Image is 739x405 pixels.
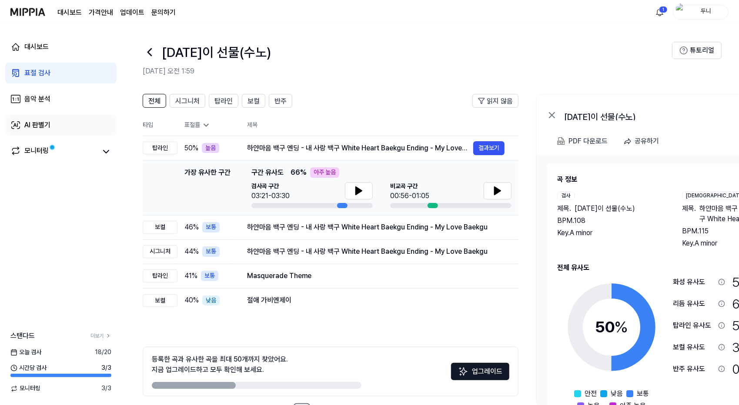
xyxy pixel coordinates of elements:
div: AI 판별기 [24,120,50,130]
h2: [DATE] 오전 1:59 [143,66,672,76]
button: 업그레이드 [451,363,509,380]
div: 시그니처 [143,245,177,258]
span: 보통 [637,388,649,399]
button: PDF 다운로드 [555,133,609,150]
a: AI 판별기 [5,115,117,136]
div: 검사 [557,192,575,200]
button: 읽지 않음 [472,94,518,108]
span: 18 / 20 [95,348,111,357]
div: 00:56-01:05 [390,191,429,201]
div: 탑라인 [143,142,177,155]
span: 시간당 검사 [10,364,47,372]
div: 가장 유사한 구간 [184,167,231,208]
div: 1 [659,6,668,13]
a: 대시보드 [57,7,82,18]
div: 하얀마음 백구 엔딩 - 내 사랑 백구 White Heart Baekgu Ending - My Love Baekgu [247,246,505,257]
a: 음악 분석 [5,89,117,110]
span: 40 % [184,295,199,305]
div: 아주 높음 [310,167,339,178]
button: 반주 [269,94,292,108]
span: [DATE]이 선물(수노) [575,203,635,214]
img: profile [676,3,686,21]
div: Masquerade Theme [247,271,505,281]
div: 모니터링 [24,146,49,158]
span: 3 / 3 [101,384,111,393]
button: 공유하기 [620,133,666,150]
div: BPM. 108 [557,216,665,226]
div: 표절 검사 [24,68,50,78]
div: [DATE]이 선물(수노) [564,110,738,120]
button: 시그니처 [170,94,205,108]
th: 제목 [247,115,518,136]
span: 비교곡 구간 [390,182,429,191]
div: 낮음 [202,295,220,306]
a: 모니터링 [10,146,97,158]
div: 보통 [202,222,220,232]
span: 전체 [148,96,161,106]
button: profile두니 [673,5,729,20]
div: 화성 유사도 [673,277,715,287]
span: 오늘 검사 [10,348,41,357]
a: 대시보드 [5,37,117,57]
div: 탑라인 유사도 [673,320,715,331]
div: 등록한 곡과 유사한 곡을 최대 50개까지 찾았어요. 지금 업그레이드하고 모두 확인해 보세요. [152,354,288,375]
img: PDF Download [557,137,565,145]
a: Sparkles업그레이드 [451,370,509,378]
h1: 오늘이 선물(수노) [162,43,271,61]
div: 반주 유사도 [673,364,715,374]
span: 제목 . [557,203,571,214]
a: 더보기 [90,332,111,340]
div: 절애 가비엔제이 [247,295,505,305]
button: 가격안내 [89,7,113,18]
div: 보통 [202,246,220,257]
div: 두니 [689,7,723,17]
span: 66 % [291,167,307,178]
div: 음악 분석 [24,94,50,104]
span: 3 / 3 [101,364,111,372]
div: 보컬 [143,294,177,307]
span: 41 % [184,271,197,281]
span: 46 % [184,222,199,232]
div: 보컬 유사도 [673,342,715,352]
span: 읽지 않음 [487,96,513,106]
span: 스탠다드 [10,331,35,341]
a: 문의하기 [151,7,176,18]
div: 보통 [201,271,218,281]
button: 보컬 [242,94,265,108]
button: 탑라인 [209,94,238,108]
div: 리듬 유사도 [673,299,715,309]
div: 대시보드 [24,42,49,52]
div: 공유하기 [635,136,659,147]
button: 전체 [143,94,166,108]
span: 44 % [184,246,199,257]
div: 표절률 [184,121,233,129]
a: 표절 검사 [5,63,117,83]
div: 50 [595,315,628,339]
span: 50 % [184,143,198,153]
span: 검사곡 구간 [251,182,290,191]
div: 하얀마음 백구 엔딩 - 내 사랑 백구 White Heart Baekgu Ending - My Love Baekgu [247,143,473,153]
div: 하얀마음 백구 엔딩 - 내 사랑 백구 White Heart Baekgu Ending - My Love Baekgu [247,222,505,232]
span: % [614,318,628,336]
div: 탑라인 [143,269,177,282]
div: PDF 다운로드 [568,136,608,147]
span: 안전 [585,388,597,399]
span: 구간 유사도 [251,167,284,178]
th: 타입 [143,115,177,136]
button: 튜토리얼 [672,42,722,59]
img: 알림 [655,7,665,17]
div: 보컬 [143,221,177,234]
div: 높음 [202,143,219,153]
button: 결과보기 [473,141,505,155]
span: 제목 . [682,203,696,224]
span: 보컬 [247,96,260,106]
div: 03:21-03:30 [251,191,290,201]
span: 탑라인 [214,96,233,106]
button: 알림1 [653,5,667,19]
span: 반주 [274,96,287,106]
a: 업데이트 [120,7,144,18]
span: 낮음 [611,388,623,399]
div: Key. A minor [557,228,665,238]
span: 모니터링 [10,384,40,393]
